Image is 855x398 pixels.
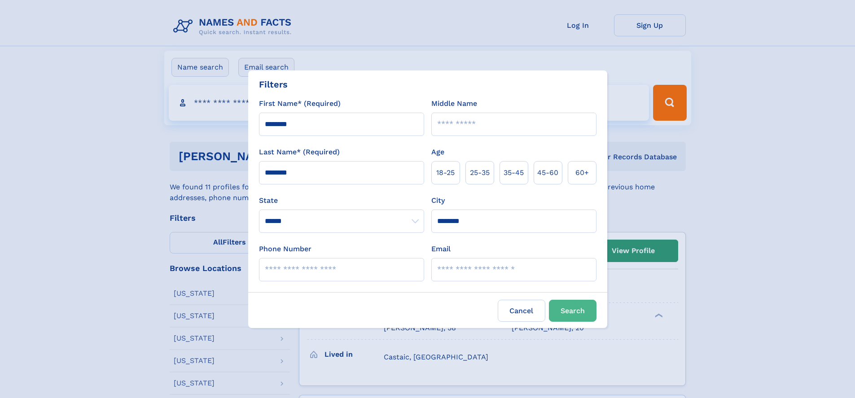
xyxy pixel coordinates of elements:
[431,244,451,254] label: Email
[259,147,340,157] label: Last Name* (Required)
[259,244,311,254] label: Phone Number
[431,195,445,206] label: City
[436,167,455,178] span: 18‑25
[259,78,288,91] div: Filters
[431,98,477,109] label: Middle Name
[498,300,545,322] label: Cancel
[259,195,424,206] label: State
[504,167,524,178] span: 35‑45
[537,167,558,178] span: 45‑60
[431,147,444,157] label: Age
[470,167,490,178] span: 25‑35
[549,300,596,322] button: Search
[259,98,341,109] label: First Name* (Required)
[575,167,589,178] span: 60+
